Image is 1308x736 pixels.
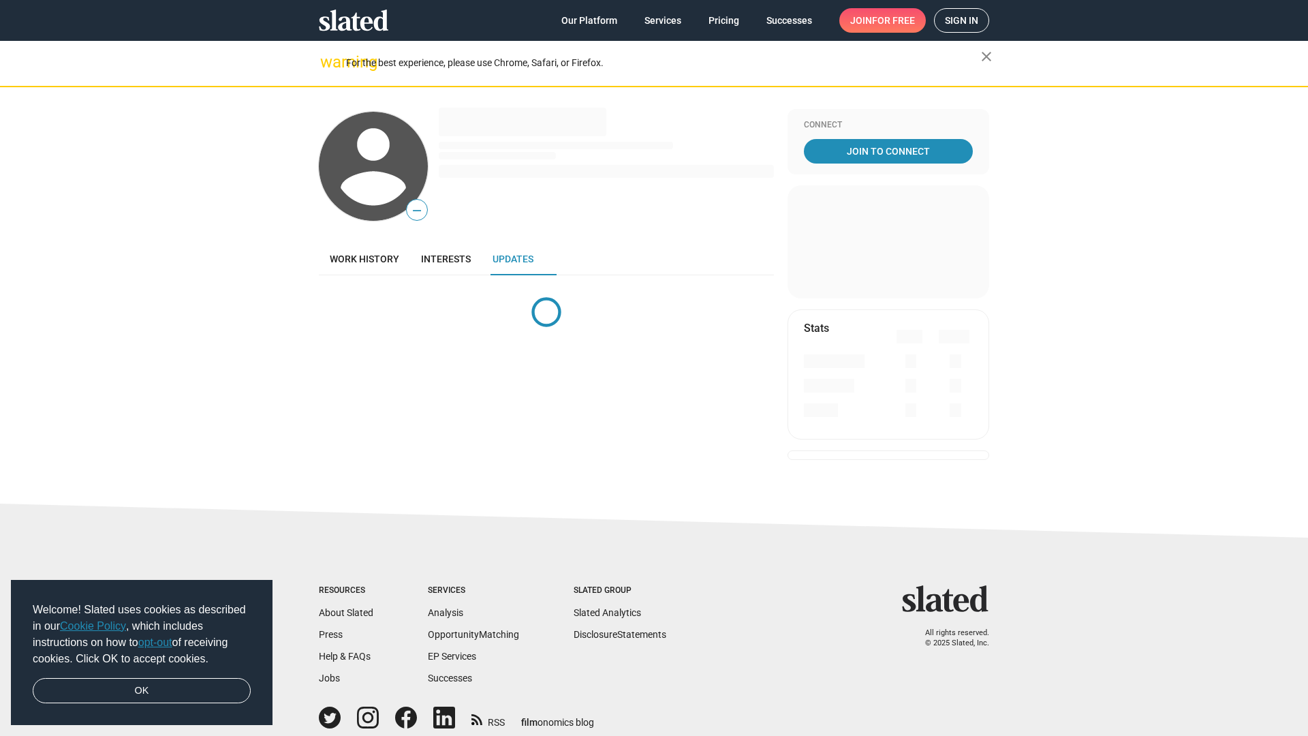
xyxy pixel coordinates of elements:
a: Interests [410,243,482,275]
a: Join To Connect [804,139,973,164]
a: Slated Analytics [574,607,641,618]
mat-icon: warning [320,54,337,70]
span: Pricing [708,8,739,33]
span: Updates [493,254,533,264]
a: Analysis [428,607,463,618]
div: cookieconsent [11,580,272,726]
a: Services [634,8,692,33]
a: Cookie Policy [60,620,126,632]
a: DisclosureStatements [574,629,666,640]
div: Connect [804,120,973,131]
span: for free [872,8,915,33]
a: Joinfor free [839,8,926,33]
span: Our Platform [561,8,617,33]
a: Help & FAQs [319,651,371,662]
span: Services [644,8,681,33]
a: EP Services [428,651,476,662]
span: Interests [421,254,471,264]
a: Jobs [319,673,340,684]
a: Updates [482,243,544,275]
a: Pricing [698,8,750,33]
a: Sign in [934,8,989,33]
a: Work history [319,243,410,275]
a: Successes [756,8,823,33]
div: Resources [319,585,373,596]
span: Join [850,8,915,33]
a: opt-out [138,637,172,648]
a: Successes [428,673,472,684]
span: — [407,202,427,219]
mat-icon: close [978,48,995,65]
div: Slated Group [574,585,666,596]
a: Our Platform [550,8,628,33]
a: RSS [471,708,505,729]
a: dismiss cookie message [33,678,251,704]
a: OpportunityMatching [428,629,519,640]
span: Welcome! Slated uses cookies as described in our , which includes instructions on how to of recei... [33,602,251,667]
div: For the best experience, please use Chrome, Safari, or Firefox. [346,54,981,72]
div: Services [428,585,519,596]
span: Join To Connect [807,139,970,164]
p: All rights reserved. © 2025 Slated, Inc. [911,628,989,648]
span: Work history [330,254,399,264]
mat-card-title: Stats [804,321,829,335]
a: filmonomics blog [521,705,594,729]
span: film [521,717,538,728]
span: Sign in [945,9,978,32]
a: Press [319,629,343,640]
a: About Slated [319,607,373,618]
span: Successes [766,8,812,33]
